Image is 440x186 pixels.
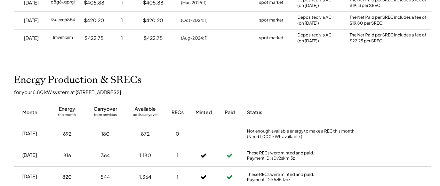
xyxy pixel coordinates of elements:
[14,89,438,95] div: for your 6.80 kW system at [STREET_ADDRESS]
[24,17,39,24] div: [DATE]
[247,150,365,161] div: These RECs were minted and paid. Payment ID: s0v2skmi3z
[135,105,156,112] div: Available
[143,17,163,24] div: $420.20
[141,130,150,137] div: 872
[94,105,117,112] div: Carryover
[62,174,72,180] div: 820
[133,112,158,119] div: adds carryover
[53,35,73,42] div: 1mvehrxirh
[247,128,365,139] div: Not enough available energy to make a REC this month. (Need 1,000 kWh available.)
[101,152,110,159] div: 364
[94,112,117,119] div: from previous
[22,152,37,159] div: [DATE]
[177,152,178,159] div: 1
[139,152,151,159] div: 1,180
[121,17,123,24] div: 1
[181,35,208,41] div: (Aug-2024: 1)
[63,130,71,137] div: 692
[85,35,104,42] div: $422.75
[59,105,75,112] div: Energy
[121,35,123,42] div: 1
[84,17,104,24] div: $420.20
[297,32,335,44] div: Deposited via ACH (on [DATE])
[297,15,335,26] div: Deposited via ACH (on [DATE])
[225,109,235,116] div: Paid
[22,130,37,137] div: [DATE]
[22,173,37,180] div: [DATE]
[63,152,71,159] div: 816
[24,35,39,42] div: [DATE]
[50,17,75,24] div: t8uevqh854
[14,74,142,86] h2: Energy Production & SRECs
[144,35,163,42] div: $422.75
[101,130,110,137] div: 180
[259,35,283,42] div: spot market
[181,17,208,24] div: (Oct-2024: 1)
[176,130,179,137] div: 0
[259,17,283,24] div: spot market
[22,109,37,116] div: Month
[350,32,430,44] div: The Net Paid per SREC includes a fee of $22.25 per SREC.
[247,172,365,183] div: These RECs were minted and paid. Payment ID: k5zl5l1zdk
[195,109,212,116] div: Minted
[350,15,430,26] div: The Net Paid per SREC includes a fee of $19.80 per SREC.
[247,109,365,116] div: Status
[101,174,110,180] div: 544
[139,174,151,180] div: 1,364
[177,174,178,180] div: 1
[58,112,76,119] div: this month
[171,109,184,116] div: RECs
